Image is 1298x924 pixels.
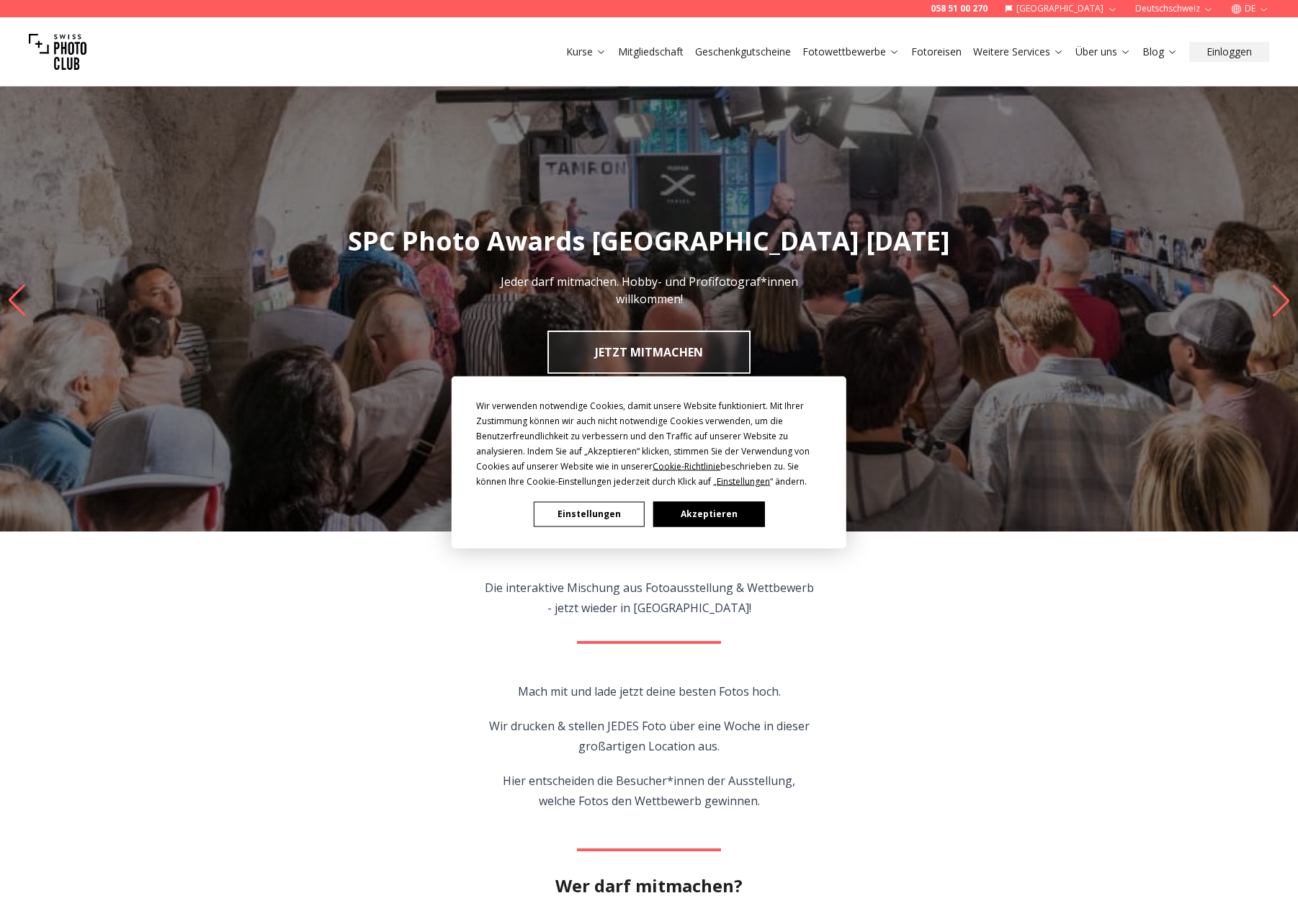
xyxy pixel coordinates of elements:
span: Einstellungen [717,475,770,487]
button: Akzeptieren [653,501,764,526]
span: Cookie-Richtlinie [653,459,720,472]
button: Einstellungen [534,501,645,526]
div: Cookie Consent Prompt [452,376,846,548]
div: Wir verwenden notwendige Cookies, damit unsere Website funktioniert. Mit Ihrer Zustimmung können ... [476,398,822,488]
